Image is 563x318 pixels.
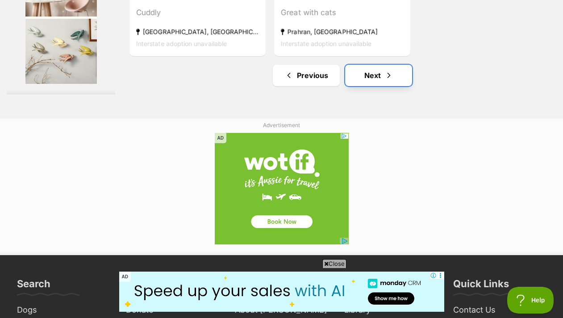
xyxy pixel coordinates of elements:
a: Next page [345,65,412,86]
h3: Quick Links [453,277,509,295]
iframe: Advertisement [281,246,282,246]
div: Cuddly [136,6,259,18]
a: Previous page [273,65,340,86]
iframe: Help Scout Beacon - Open [507,287,554,314]
span: Close [322,259,346,268]
nav: Pagination [129,65,556,86]
a: Contact Us [450,303,550,317]
a: Dogs [13,303,113,317]
h3: Search [17,277,50,295]
span: Interstate adoption unavailable [281,39,371,47]
iframe: Advertisement [281,313,282,314]
strong: [GEOGRAPHIC_DATA], [GEOGRAPHIC_DATA] [136,25,259,37]
span: AD [215,133,226,143]
span: Interstate adoption unavailable [136,39,227,47]
strong: Prahran, [GEOGRAPHIC_DATA] [281,25,404,37]
span: AD [119,272,131,282]
div: Great with cats [281,6,404,18]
